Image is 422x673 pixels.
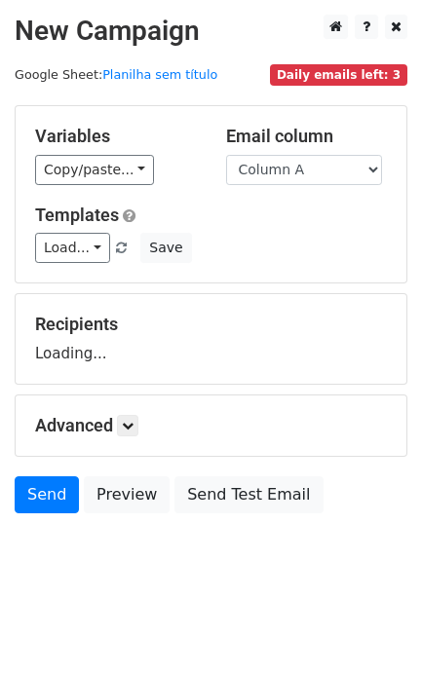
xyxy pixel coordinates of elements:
h5: Variables [35,126,197,147]
a: Preview [84,476,170,513]
a: Load... [35,233,110,263]
div: Loading... [35,314,387,364]
a: Copy/paste... [35,155,154,185]
a: Templates [35,205,119,225]
h5: Recipients [35,314,387,335]
h2: New Campaign [15,15,407,48]
a: Daily emails left: 3 [270,67,407,82]
h5: Email column [226,126,388,147]
button: Save [140,233,191,263]
span: Daily emails left: 3 [270,64,407,86]
a: Send Test Email [174,476,323,513]
h5: Advanced [35,415,387,436]
small: Google Sheet: [15,67,217,82]
a: Planilha sem título [102,67,217,82]
a: Send [15,476,79,513]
